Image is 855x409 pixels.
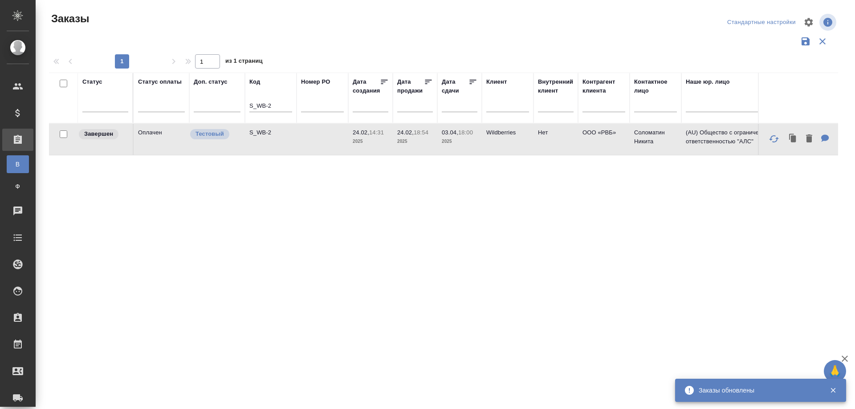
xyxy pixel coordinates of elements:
[442,77,468,95] div: Дата сдачи
[798,12,819,33] span: Настроить таблицу
[538,128,574,137] p: Нет
[763,128,785,150] button: Обновить
[134,124,189,155] td: Оплачен
[819,14,838,31] span: Посмотреть информацию
[225,56,263,69] span: из 1 страниц
[397,137,433,146] p: 2025
[11,182,24,191] span: Ф
[486,128,529,137] p: Wildberries
[785,130,802,148] button: Клонировать
[353,77,380,95] div: Дата создания
[138,77,182,86] div: Статус оплаты
[194,77,228,86] div: Доп. статус
[353,137,388,146] p: 2025
[582,128,625,137] p: ООО «РВБ»
[699,386,816,395] div: Заказы обновлены
[301,77,330,86] div: Номер PO
[814,33,831,50] button: Сбросить фильтры
[397,77,424,95] div: Дата продажи
[582,77,625,95] div: Контрагент клиента
[802,130,817,148] button: Удалить
[458,129,473,136] p: 18:00
[82,77,102,86] div: Статус
[7,155,29,173] a: В
[11,160,24,169] span: В
[686,77,730,86] div: Наше юр. лицо
[442,137,477,146] p: 2025
[824,386,842,394] button: Закрыть
[84,130,113,138] p: Завершен
[827,362,843,381] span: 🙏
[824,360,846,382] button: 🙏
[249,77,260,86] div: Код
[414,129,428,136] p: 18:54
[78,128,128,140] div: Выставляет КМ при направлении счета или после выполнения всех работ/сдачи заказа клиенту. Окончат...
[249,128,292,137] p: S_WB-2
[538,77,574,95] div: Внутренний клиент
[353,129,369,136] p: 24.02,
[195,130,224,138] p: Тестовый
[369,129,384,136] p: 14:31
[681,124,788,155] td: (AU) Общество с ограниченной ответственностью "АЛС"
[634,77,677,95] div: Контактное лицо
[486,77,507,86] div: Клиент
[49,12,89,26] span: Заказы
[797,33,814,50] button: Сохранить фильтры
[7,178,29,195] a: Ф
[397,129,414,136] p: 24.02,
[442,129,458,136] p: 03.04,
[725,16,798,29] div: split button
[630,124,681,155] td: Соломатин Никита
